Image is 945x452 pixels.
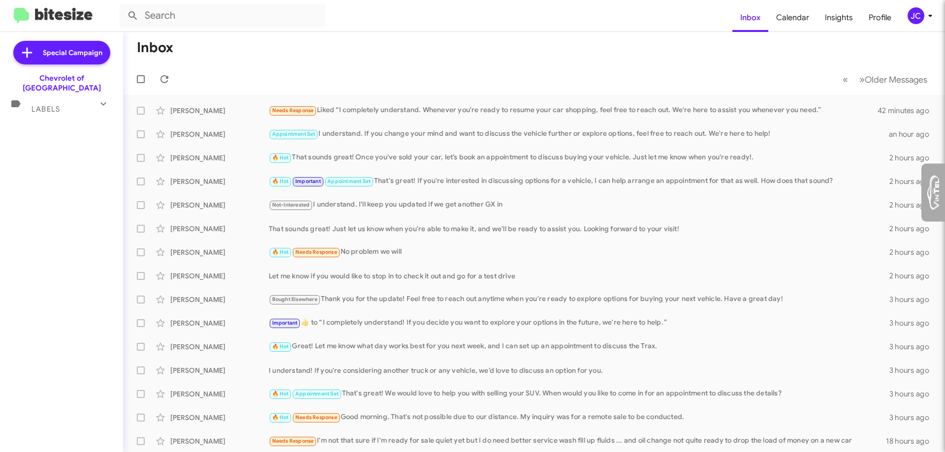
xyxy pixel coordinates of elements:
[272,320,298,326] span: Important
[269,365,889,375] div: I understand! If you're considering another truck or any vehicle, we’d love to discuss an option ...
[899,7,934,24] button: JC
[889,413,937,422] div: 3 hours ago
[269,128,889,140] div: I understand. If you change your mind and want to discuss the vehicle further or explore options,...
[272,391,289,397] span: 🔥 Hot
[31,105,60,114] span: Labels
[13,41,110,64] a: Special Campaign
[119,4,326,28] input: Search
[170,342,269,352] div: [PERSON_NAME]
[889,295,937,304] div: 3 hours ago
[886,436,937,446] div: 18 hours ago
[170,129,269,139] div: [PERSON_NAME]
[859,73,865,86] span: »
[269,105,878,116] div: Liked “I completely understand. Whenever you're ready to resume your car shopping, feel free to r...
[295,178,321,184] span: Important
[170,295,269,304] div: [PERSON_NAME]
[269,271,889,281] div: Let me know if you would like to stop in to check it out and go for a test drive
[327,178,371,184] span: Appointment Set
[170,224,269,234] div: [PERSON_NAME]
[889,271,937,281] div: 2 hours ago
[878,106,937,116] div: 42 minutes ago
[732,3,768,32] a: Inbox
[170,365,269,375] div: [PERSON_NAME]
[861,3,899,32] a: Profile
[865,74,927,85] span: Older Messages
[269,341,889,352] div: Great! Let me know what day works best for you next week, and I can set up an appointment to disc...
[295,249,337,255] span: Needs Response
[837,69,854,90] button: Previous
[170,177,269,186] div: [PERSON_NAME]
[272,249,289,255] span: 🔥 Hot
[889,318,937,328] div: 3 hours ago
[889,247,937,257] div: 2 hours ago
[889,389,937,399] div: 3 hours ago
[170,271,269,281] div: [PERSON_NAME]
[170,247,269,257] div: [PERSON_NAME]
[853,69,933,90] button: Next
[837,69,933,90] nav: Page navigation example
[269,412,889,423] div: Good morning. That's not possible due to our distance. My inquiry was for a remote sale to be con...
[269,246,889,258] div: No problem we will
[170,318,269,328] div: [PERSON_NAME]
[269,294,889,305] div: Thank you for the update! Feel free to reach out anytime when you're ready to explore options for...
[137,40,173,56] h1: Inbox
[269,317,889,329] div: ​👍​ to “ I completely understand! If you decide you want to explore your options in the future, w...
[908,7,924,24] div: JC
[272,296,317,302] span: Bought Elsewhere
[889,224,937,234] div: 2 hours ago
[889,177,937,186] div: 2 hours ago
[843,73,848,86] span: «
[889,342,937,352] div: 3 hours ago
[269,199,889,211] div: I understand. I'll keep you updated if we get another GX in
[170,389,269,399] div: [PERSON_NAME]
[889,129,937,139] div: an hour ago
[269,388,889,399] div: That's great! We would love to help you with selling your SUV. When would you like to come in for...
[272,438,314,444] span: Needs Response
[889,153,937,163] div: 2 hours ago
[889,365,937,375] div: 3 hours ago
[295,414,337,421] span: Needs Response
[269,152,889,163] div: That sounds great! Once you've sold your car, let’s book an appointment to discuss buying your ve...
[170,106,269,116] div: [PERSON_NAME]
[272,202,310,208] span: Not-Interested
[768,3,817,32] a: Calendar
[817,3,861,32] a: Insights
[170,436,269,446] div: [PERSON_NAME]
[272,154,289,161] span: 🔥 Hot
[170,200,269,210] div: [PERSON_NAME]
[170,413,269,422] div: [PERSON_NAME]
[170,153,269,163] div: [PERSON_NAME]
[272,343,289,350] span: 🔥 Hot
[272,131,315,137] span: Appointment Set
[269,176,889,187] div: That's great! If you're interested in discussing options for a vehicle, I can help arrange an app...
[272,178,289,184] span: 🔥 Hot
[43,48,102,58] span: Special Campaign
[889,200,937,210] div: 2 hours ago
[272,414,289,421] span: 🔥 Hot
[269,224,889,234] div: That sounds great! Just let us know when you're able to make it, and we'll be ready to assist you...
[295,391,339,397] span: Appointment Set
[272,107,314,114] span: Needs Response
[269,435,886,447] div: I'm not that sure if I'm ready for sale quiet yet but I do need better service wash fill up fluid...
